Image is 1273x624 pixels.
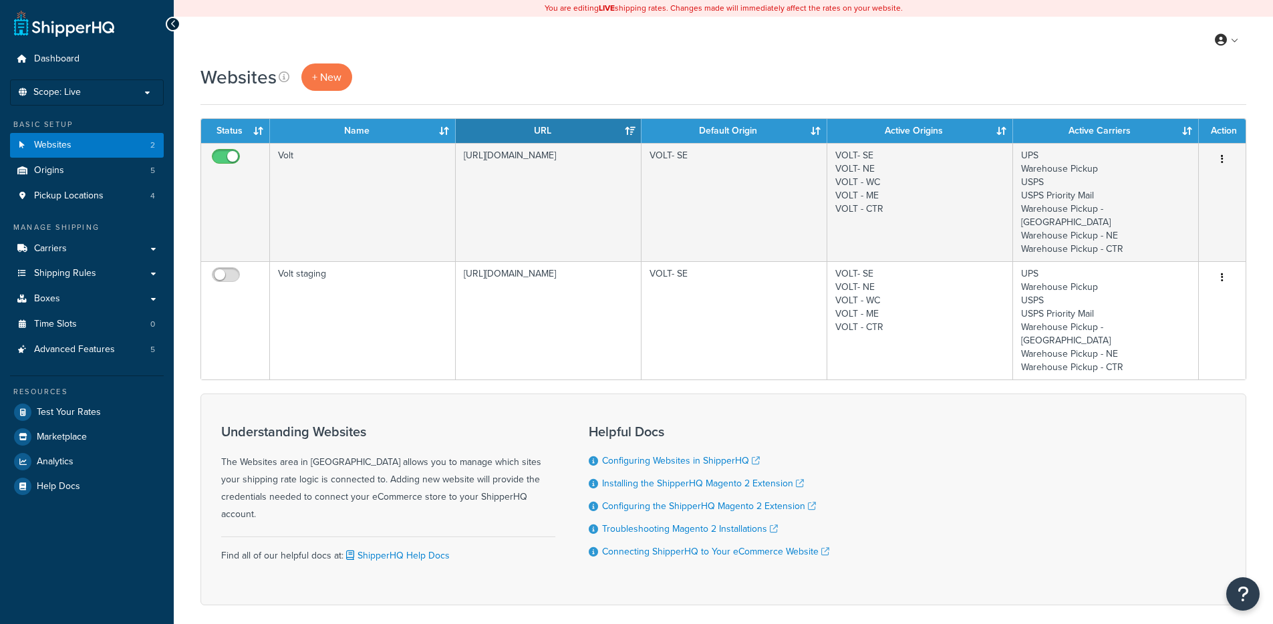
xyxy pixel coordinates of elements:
div: Basic Setup [10,119,164,130]
li: Pickup Locations [10,184,164,208]
a: Configuring Websites in ShipperHQ [602,454,760,468]
button: Open Resource Center [1226,577,1260,611]
td: UPS Warehouse Pickup USPS USPS Priority Mail Warehouse Pickup - [GEOGRAPHIC_DATA] Warehouse Picku... [1013,261,1199,379]
a: Connecting ShipperHQ to Your eCommerce Website [602,544,829,559]
li: Origins [10,158,164,183]
th: Action [1199,119,1246,143]
a: Installing the ShipperHQ Magento 2 Extension [602,476,804,490]
span: Scope: Live [33,87,81,98]
td: UPS Warehouse Pickup USPS USPS Priority Mail Warehouse Pickup - [GEOGRAPHIC_DATA] Warehouse Picku... [1013,143,1199,261]
td: Volt staging [270,261,456,379]
th: Name: activate to sort column ascending [270,119,456,143]
a: Marketplace [10,425,164,449]
a: Carriers [10,237,164,261]
th: Status: activate to sort column ascending [201,119,270,143]
td: VOLT- SE VOLT- NE VOLT - WC VOLT - ME VOLT - CTR [827,143,1013,261]
th: URL: activate to sort column ascending [456,119,642,143]
a: Shipping Rules [10,261,164,286]
div: Manage Shipping [10,222,164,233]
td: VOLT- SE [642,261,827,379]
span: 5 [150,165,155,176]
h1: Websites [200,64,277,90]
span: + New [312,69,341,85]
a: + New [301,63,352,91]
td: Volt [270,143,456,261]
span: Websites [34,140,72,151]
a: Advanced Features 5 [10,337,164,362]
span: Boxes [34,293,60,305]
span: 5 [150,344,155,355]
div: Resources [10,386,164,398]
a: Troubleshooting Magento 2 Installations [602,522,778,536]
span: Test Your Rates [37,407,101,418]
span: 2 [150,140,155,151]
b: LIVE [599,2,615,14]
a: Origins 5 [10,158,164,183]
th: Default Origin: activate to sort column ascending [642,119,827,143]
td: [URL][DOMAIN_NAME] [456,143,642,261]
td: VOLT- SE VOLT- NE VOLT - WC VOLT - ME VOLT - CTR [827,261,1013,379]
a: Analytics [10,450,164,474]
li: Advanced Features [10,337,164,362]
div: The Websites area in [GEOGRAPHIC_DATA] allows you to manage which sites your shipping rate logic ... [221,424,555,523]
td: [URL][DOMAIN_NAME] [456,261,642,379]
span: Dashboard [34,53,80,65]
a: Boxes [10,287,164,311]
span: Analytics [37,456,74,468]
span: Marketplace [37,432,87,443]
a: Websites 2 [10,133,164,158]
a: ShipperHQ Home [14,10,114,37]
span: Time Slots [34,319,77,330]
a: Pickup Locations 4 [10,184,164,208]
span: 0 [150,319,155,330]
div: Find all of our helpful docs at: [221,536,555,565]
a: Configuring the ShipperHQ Magento 2 Extension [602,499,816,513]
span: 4 [150,190,155,202]
span: Carriers [34,243,67,255]
span: Pickup Locations [34,190,104,202]
span: Origins [34,165,64,176]
th: Active Carriers: activate to sort column ascending [1013,119,1199,143]
a: Time Slots 0 [10,312,164,337]
th: Active Origins: activate to sort column ascending [827,119,1013,143]
a: Dashboard [10,47,164,71]
li: Websites [10,133,164,158]
a: ShipperHQ Help Docs [343,549,450,563]
span: Advanced Features [34,344,115,355]
a: Test Your Rates [10,400,164,424]
span: Help Docs [37,481,80,492]
h3: Helpful Docs [589,424,829,439]
td: VOLT- SE [642,143,827,261]
span: Shipping Rules [34,268,96,279]
li: Time Slots [10,312,164,337]
a: Help Docs [10,474,164,498]
h3: Understanding Websites [221,424,555,439]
